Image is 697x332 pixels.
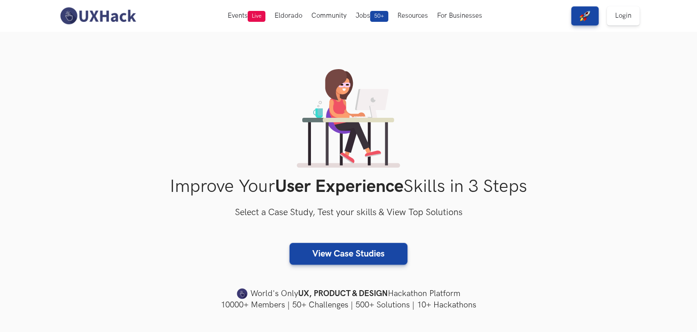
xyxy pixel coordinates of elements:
strong: UX, PRODUCT & DESIGN [298,287,388,300]
img: rocket [580,10,590,21]
span: 50+ [370,11,388,22]
strong: User Experience [275,176,403,197]
a: View Case Studies [290,243,407,265]
h4: World's Only Hackathon Platform [57,287,640,300]
h3: Select a Case Study, Test your skills & View Top Solutions [57,206,640,220]
h1: Improve Your Skills in 3 Steps [57,176,640,197]
a: Login [607,6,640,25]
span: Live [248,11,265,22]
img: lady working on laptop [297,69,400,168]
img: uxhack-favicon-image.png [237,288,248,300]
h4: 10000+ Members | 50+ Challenges | 500+ Solutions | 10+ Hackathons [57,299,640,311]
img: UXHack-logo.png [57,6,138,25]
